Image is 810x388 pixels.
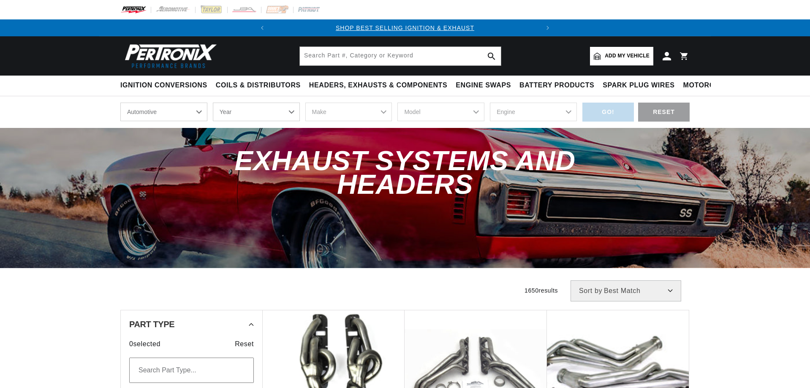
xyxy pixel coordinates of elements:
[519,81,594,90] span: Battery Products
[579,288,602,294] span: Sort by
[129,358,254,383] input: Search Part Type...
[539,19,556,36] button: Translation missing: en.sections.announcements.next_announcement
[603,81,674,90] span: Spark Plug Wires
[212,76,305,95] summary: Coils & Distributors
[309,81,447,90] span: Headers, Exhausts & Components
[300,47,501,65] input: Search Part #, Category or Keyword
[451,76,515,95] summary: Engine Swaps
[515,76,598,95] summary: Battery Products
[254,19,271,36] button: Translation missing: en.sections.announcements.previous_announcement
[571,280,681,301] select: Sort by
[120,103,207,121] select: Ride Type
[234,145,575,199] span: Exhaust Systems and Headers
[271,23,539,33] div: Announcement
[305,103,392,121] select: Make
[456,81,511,90] span: Engine Swaps
[129,320,174,328] span: Part Type
[525,287,558,294] span: 1650 results
[336,24,474,31] a: SHOP BEST SELLING IGNITION & EXHAUST
[271,23,539,33] div: 1 of 2
[679,76,738,95] summary: Motorcycle
[120,76,212,95] summary: Ignition Conversions
[683,81,734,90] span: Motorcycle
[598,76,679,95] summary: Spark Plug Wires
[397,103,484,121] select: Model
[129,339,160,350] span: 0 selected
[482,47,501,65] button: search button
[590,47,653,65] a: Add my vehicle
[216,81,301,90] span: Coils & Distributors
[99,19,711,36] slideshow-component: Translation missing: en.sections.announcements.announcement_bar
[638,103,690,122] div: RESET
[235,339,254,350] span: Reset
[490,103,577,121] select: Engine
[305,76,451,95] summary: Headers, Exhausts & Components
[605,52,650,60] span: Add my vehicle
[213,103,300,121] select: Year
[120,81,207,90] span: Ignition Conversions
[120,41,217,71] img: Pertronix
